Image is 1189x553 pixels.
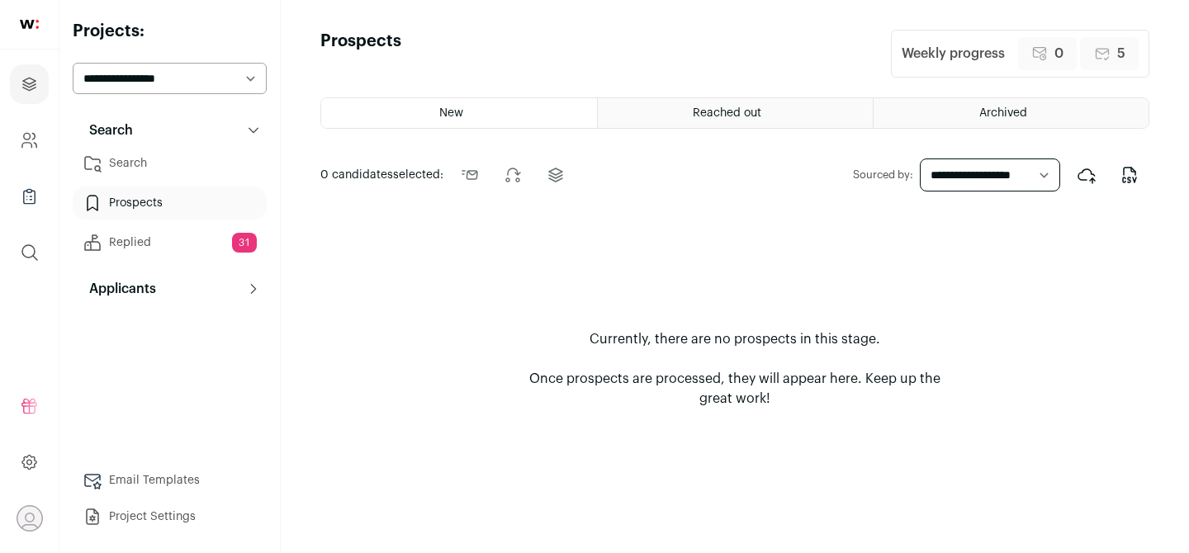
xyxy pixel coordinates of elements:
[10,121,49,160] a: Company and ATS Settings
[320,169,393,181] span: 0 candidates
[853,168,913,182] label: Sourced by:
[73,20,267,43] h2: Projects:
[10,64,49,104] a: Projects
[73,500,267,533] a: Project Settings
[590,329,880,349] p: Currently, there are no prospects in this stage.
[10,177,49,216] a: Company Lists
[874,98,1149,128] a: Archived
[17,505,43,532] button: Open dropdown
[693,107,761,119] span: Reached out
[320,30,401,78] h1: Prospects
[73,147,267,180] a: Search
[528,369,941,409] p: Once prospects are processed, they will appear here. Keep up the great work!
[73,187,267,220] a: Prospects
[979,107,1027,119] span: Archived
[1110,155,1149,195] button: Export to CSV
[73,272,267,305] button: Applicants
[73,226,267,259] a: Replied31
[1067,155,1106,195] button: Export to ATS
[598,98,873,128] a: Reached out
[902,44,1005,64] div: Weekly progress
[439,107,463,119] span: New
[1117,44,1125,64] span: 5
[79,121,133,140] p: Search
[232,233,257,253] span: 31
[320,167,443,183] span: selected:
[79,279,156,299] p: Applicants
[1054,44,1063,64] span: 0
[20,20,39,29] img: wellfound-shorthand-0d5821cbd27db2630d0214b213865d53afaa358527fdda9d0ea32b1df1b89c2c.svg
[73,464,267,497] a: Email Templates
[73,114,267,147] button: Search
